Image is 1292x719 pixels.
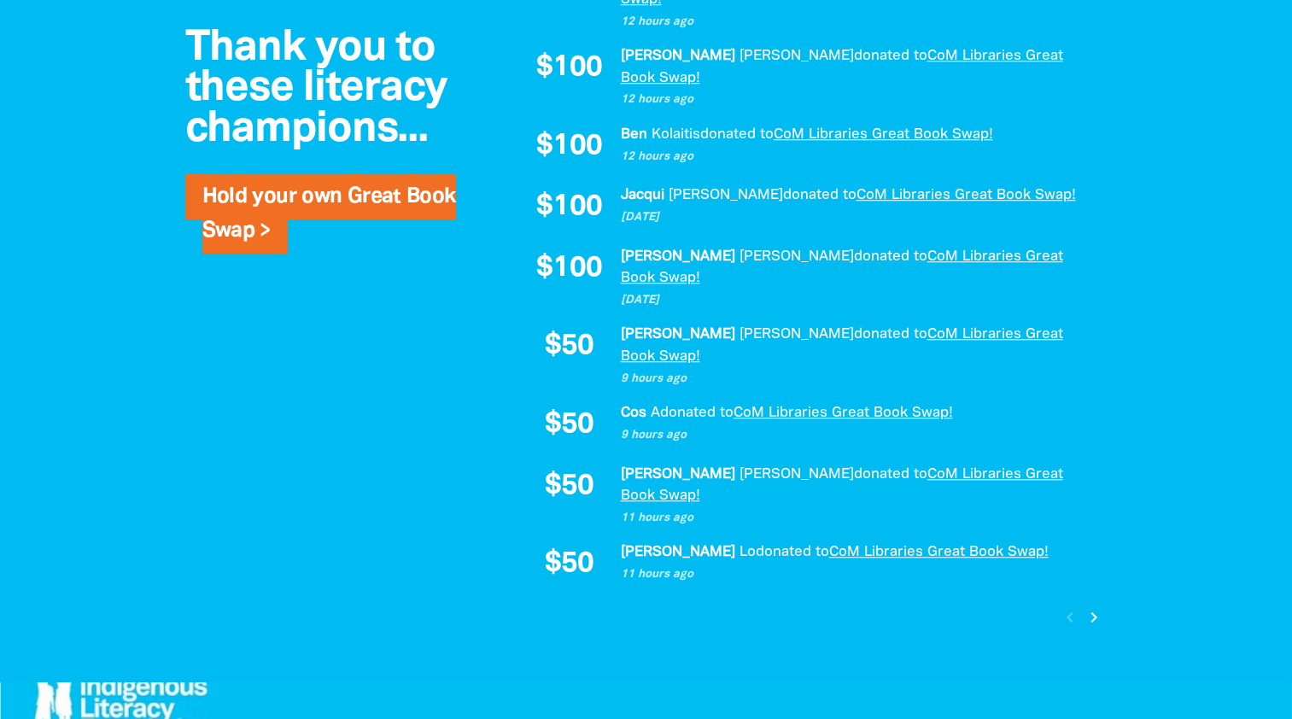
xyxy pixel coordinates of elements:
[782,189,856,202] span: donated to
[853,468,927,481] span: donated to
[853,50,927,62] span: donated to
[755,546,828,558] span: donated to
[1081,605,1104,628] button: Next page
[651,128,699,141] em: Kolaitis
[828,546,1048,558] a: CoM Libraries Great Book Swap!
[620,328,1062,363] a: CoM Libraries Great Book Swap!
[536,254,602,284] span: $100
[545,411,593,440] span: $50
[620,149,1090,166] p: 12 hours ago
[739,50,853,62] em: [PERSON_NAME]
[620,510,1090,527] p: 11 hours ago
[545,332,593,361] span: $50
[853,328,927,341] span: donated to
[699,128,773,141] span: donated to
[620,546,734,558] em: [PERSON_NAME]
[536,132,602,161] span: $100
[733,406,952,419] a: CoM Libraries Great Book Swap!
[545,472,593,501] span: $50
[545,550,593,579] span: $50
[620,91,1090,108] p: 12 hours ago
[668,189,782,202] em: [PERSON_NAME]
[659,406,733,419] span: donated to
[739,468,853,481] em: [PERSON_NAME]
[620,50,1062,85] a: CoM Libraries Great Book Swap!
[536,193,602,222] span: $100
[739,546,755,558] em: Lo
[620,128,646,141] em: Ben
[536,54,602,83] span: $100
[185,29,447,149] span: Thank you to these literacy champions...
[853,250,927,263] span: donated to
[620,328,734,341] em: [PERSON_NAME]
[620,371,1090,388] p: 9 hours ago
[650,406,659,419] em: A
[620,566,1090,583] p: 11 hours ago
[1084,607,1104,628] i: chevron_right
[620,250,734,263] em: [PERSON_NAME]
[620,189,664,202] em: Jacqui
[620,209,1090,226] p: [DATE]
[856,189,1075,202] a: CoM Libraries Great Book Swap!
[773,128,992,141] a: CoM Libraries Great Book Swap!
[620,427,1090,444] p: 9 hours ago
[739,250,853,263] em: [PERSON_NAME]
[620,50,734,62] em: [PERSON_NAME]
[739,328,853,341] em: [PERSON_NAME]
[620,468,734,481] em: [PERSON_NAME]
[202,187,456,241] a: Hold your own Great Book Swap >
[620,406,646,419] em: Cos
[620,292,1090,309] p: [DATE]
[620,14,1090,31] p: 12 hours ago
